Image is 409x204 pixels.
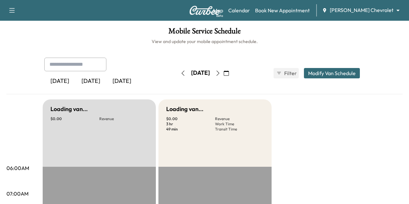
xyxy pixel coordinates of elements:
span: [PERSON_NAME] Chevrolet [330,6,393,14]
a: MapBeta [213,6,223,14]
a: Book New Appointment [255,6,310,14]
p: Revenue [215,116,264,121]
div: [DATE] [106,74,137,89]
div: [DATE] [44,74,75,89]
p: 3 hr [166,121,215,127]
p: $ 0.00 [166,116,215,121]
p: Work Time [215,121,264,127]
p: $ 0.00 [50,116,99,121]
button: Filter [274,68,299,78]
p: Revenue [99,116,148,121]
p: 07:00AM [6,190,28,198]
h1: Mobile Service Schedule [6,27,403,38]
a: Calendar [228,6,250,14]
img: Curbee Logo [189,6,220,15]
button: Modify Van Schedule [304,68,360,78]
div: [DATE] [75,74,106,89]
span: Filter [284,69,296,77]
h5: Loading van... [166,105,203,114]
p: Transit Time [215,127,264,132]
div: Beta [216,13,223,18]
div: [DATE] [191,69,210,77]
h5: Loading van... [50,105,88,114]
p: 06:00AM [6,164,29,172]
h6: View and update your mobile appointment schedule. [6,38,403,45]
p: 49 min [166,127,215,132]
